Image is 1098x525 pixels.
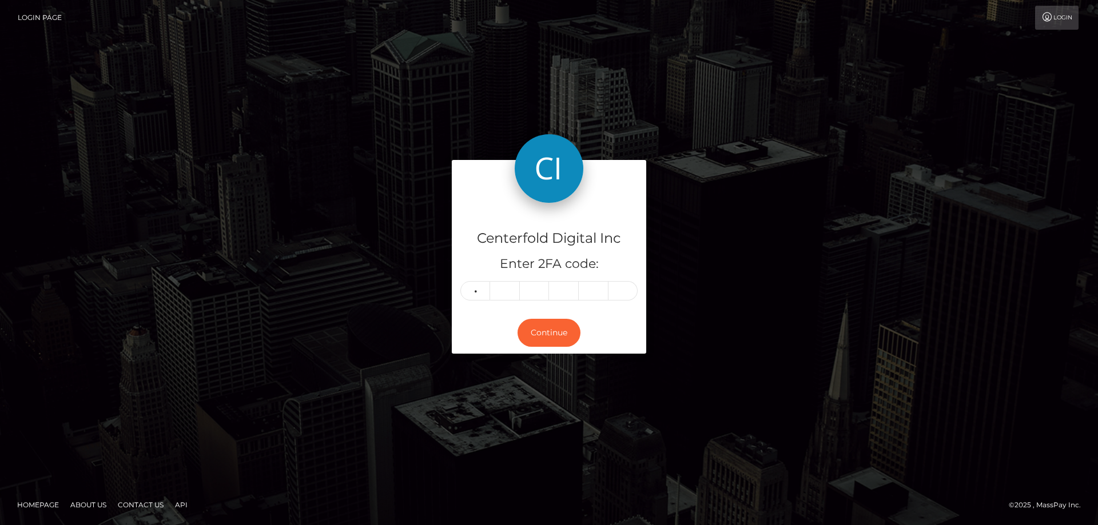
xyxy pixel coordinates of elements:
[460,255,638,273] h5: Enter 2FA code:
[170,496,192,514] a: API
[113,496,168,514] a: Contact Us
[460,229,638,249] h4: Centerfold Digital Inc
[18,6,62,30] a: Login Page
[1009,499,1089,511] div: © 2025 , MassPay Inc.
[515,134,583,203] img: Centerfold Digital Inc
[1035,6,1079,30] a: Login
[13,496,63,514] a: Homepage
[518,319,580,347] button: Continue
[66,496,111,514] a: About Us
